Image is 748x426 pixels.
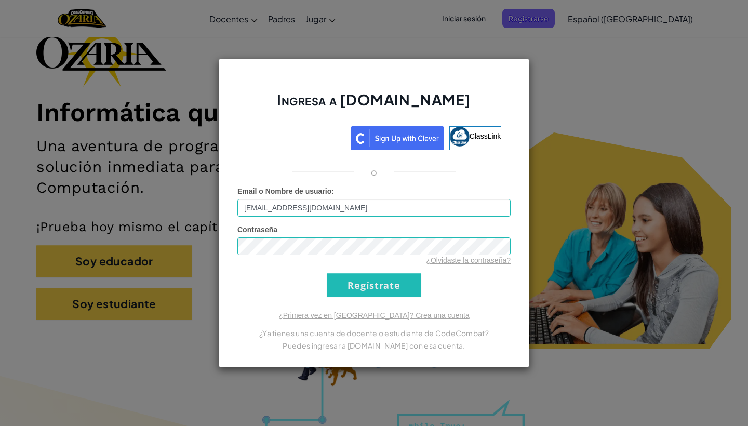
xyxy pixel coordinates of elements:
a: Acceder con Google. Se abre en una pestaña nueva [247,126,345,150]
iframe: Botón de Acceder con Google [242,125,351,148]
span: ClassLink [470,132,501,140]
h2: Ingresa a [DOMAIN_NAME] [237,90,511,120]
label: : [237,186,334,196]
input: Regístrate [327,273,421,297]
p: Puedes ingresar a [DOMAIN_NAME] con esa cuenta. [237,339,511,352]
img: clever_sso_button@2x.png [351,126,444,150]
span: Email o Nombre de usuario [237,187,331,195]
p: o [371,166,377,178]
span: Contraseña [237,225,277,234]
a: ¿Primera vez en [GEOGRAPHIC_DATA]? Crea una cuenta [278,311,470,319]
img: classlink-logo-small.png [450,127,470,147]
p: ¿Ya tienes una cuenta de docente o estudiante de CodeCombat? [237,327,511,339]
iframe: Diálogo de Acceder con Google [535,10,738,197]
a: ¿Olvidaste la contraseña? [426,256,511,264]
div: Acceder con Google. Se abre en una pestaña nueva [247,125,345,148]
